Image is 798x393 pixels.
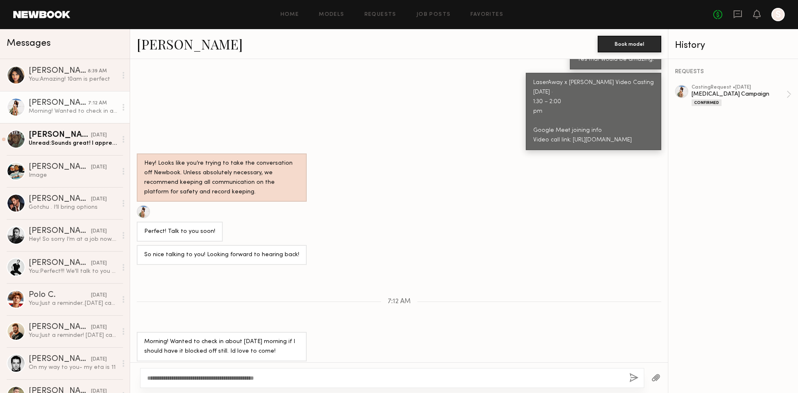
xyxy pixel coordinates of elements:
[29,163,91,171] div: [PERSON_NAME]
[692,85,786,90] div: casting Request • [DATE]
[771,8,785,21] a: S
[88,99,107,107] div: 7:12 AM
[91,227,107,235] div: [DATE]
[692,85,791,106] a: castingRequest •[DATE][MEDICAL_DATA] CampaignConfirmed
[675,41,791,50] div: History
[29,67,88,75] div: [PERSON_NAME]
[29,355,91,363] div: [PERSON_NAME]
[29,195,91,203] div: [PERSON_NAME]
[29,203,117,211] div: Gotchu . I’ll bring options
[91,131,107,139] div: [DATE]
[7,39,51,48] span: Messages
[29,139,117,147] div: Unread: Sounds great! I appreciate it! Have a great evening!
[137,35,243,53] a: [PERSON_NAME]
[416,12,451,17] a: Job Posts
[533,99,561,104] a: Call via 8x8
[692,99,722,106] div: Confirmed
[144,159,299,197] div: Hey! Looks like you’re trying to take the conversation off Newbook. Unless absolutely necessary, ...
[29,171,117,179] div: Image
[29,363,117,371] div: On my way to you- my eta is 11
[144,250,299,260] div: So nice talking to you! Looking forward to hearing back!
[29,323,91,331] div: [PERSON_NAME]
[533,78,654,145] div: LaserAway x [PERSON_NAME] Video Casting [DATE] · pm Google Meet joining info Video call link: [UR...
[144,337,299,356] div: Morning! Wanted to check in about [DATE] morning if I should have it blocked off still. Id love t...
[29,259,91,267] div: [PERSON_NAME]
[144,227,215,237] div: Perfect! Talk to you soon!
[91,163,107,171] div: [DATE]
[29,107,117,115] div: Morning! Wanted to check in about [DATE] morning if I should have it blocked off still. Id love t...
[29,235,117,243] div: Hey! So sorry I’m at a job now. I can do after 8pm or [DATE] anytime
[470,12,503,17] a: Favorites
[29,227,91,235] div: [PERSON_NAME]
[91,356,107,363] div: [DATE]
[91,324,107,331] div: [DATE]
[598,36,661,52] button: Book model
[88,67,107,75] div: 8:39 AM
[577,55,654,64] div: Yes that would be amazing.
[675,69,791,75] div: REQUESTS
[29,99,88,107] div: [PERSON_NAME]
[365,12,397,17] a: Requests
[29,291,91,299] div: Polo C.
[91,260,107,267] div: [DATE]
[319,12,344,17] a: Models
[91,195,107,203] div: [DATE]
[388,298,411,305] span: 7:12 AM
[281,12,299,17] a: Home
[29,267,117,275] div: You: Perfect!!! We'll talk to you at 2pm!
[29,299,117,307] div: You: Just a reminder..[DATE] casting will be at [STREET_ADDRESS]
[29,331,117,339] div: You: Just a reminder! [DATE] casting will be at [STREET_ADDRESS]
[598,40,661,47] a: Book model
[29,75,117,83] div: You: Amazing! 10am is perfect
[692,90,786,98] div: [MEDICAL_DATA] Campaign
[91,292,107,299] div: [DATE]
[29,131,91,139] div: [PERSON_NAME]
